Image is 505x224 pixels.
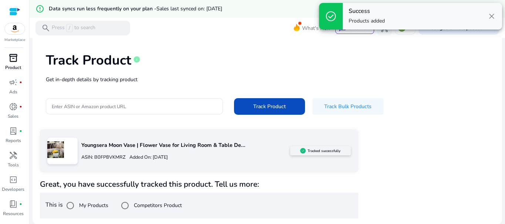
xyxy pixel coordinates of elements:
h1: Track Product [46,52,131,68]
button: Track Product [234,98,305,115]
p: Products added [349,17,385,25]
img: amazon.svg [5,23,25,34]
span: code_blocks [9,175,18,184]
p: Reports [6,137,21,144]
span: book_4 [9,200,18,209]
div: This is [40,193,358,218]
button: Track Bulk Products [312,98,383,115]
span: fiber_manual_record [19,203,22,206]
span: fiber_manual_record [19,130,22,132]
p: Ads [9,89,17,95]
img: sellerapp_active [300,148,306,154]
span: Track Product [253,103,286,110]
p: Press to search [52,24,95,32]
p: Resources [3,210,24,217]
h5: Data syncs run less frequently on your plan - [49,6,222,12]
span: campaign [9,78,18,87]
span: close [487,12,496,21]
span: / [66,24,73,32]
label: My Products [78,201,108,209]
p: Youngsera Moon Vase | Flower Vase for Living Room & Table De... [81,141,290,149]
p: Added On: [DATE] [126,154,168,161]
span: check_circle [325,10,337,22]
img: 714ESH2DTpL.jpg [47,141,64,158]
span: Track Bulk Products [324,103,372,110]
p: Marketplace [4,37,25,43]
h5: Tracked successfully [308,149,340,153]
h4: Great, you have successfully tracked this product. Tell us more: [40,180,358,189]
h4: Success [349,8,385,15]
span: donut_small [9,102,18,111]
p: Product [5,64,21,71]
span: fiber_manual_record [19,105,22,108]
span: What's New [302,22,331,35]
p: Sales [8,113,18,120]
span: search [41,24,50,32]
span: fiber_manual_record [19,81,22,84]
p: Developers [2,186,24,193]
p: Tools [8,162,19,168]
p: ASIN: B0FP8VKMRZ [81,154,126,161]
span: inventory_2 [9,54,18,62]
mat-icon: error_outline [35,4,44,13]
span: info [133,56,140,63]
span: Sales last synced on: [DATE] [156,5,222,12]
span: handyman [9,151,18,160]
label: Competitors Product [132,201,182,209]
p: Get in-depth details by tracking product [46,76,489,83]
span: lab_profile [9,127,18,135]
